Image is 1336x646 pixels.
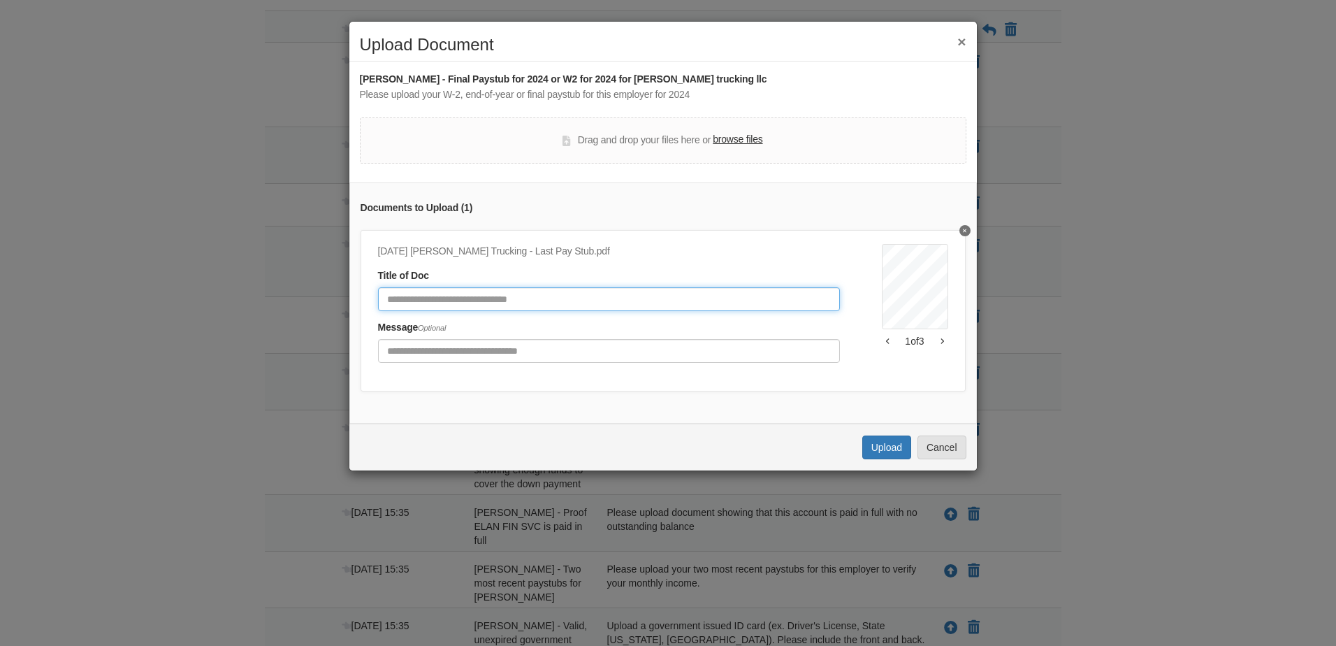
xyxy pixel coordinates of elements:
[361,201,966,216] div: Documents to Upload ( 1 )
[378,339,840,363] input: Include any comments on this document
[957,34,966,49] button: ×
[360,36,966,54] h2: Upload Document
[862,436,911,459] button: Upload
[882,334,948,348] div: 1 of 3
[959,225,971,236] button: Delete undefined
[378,287,840,311] input: Document Title
[917,436,966,459] button: Cancel
[378,268,429,284] label: Title of Doc
[360,72,966,87] div: [PERSON_NAME] - Final Paystub for 2024 or W2 for 2024 for [PERSON_NAME] trucking llc
[562,132,762,149] div: Drag and drop your files here or
[360,87,966,103] div: Please upload your W-2, end-of-year or final paystub for this employer for 2024
[378,320,446,336] label: Message
[713,132,762,148] label: browse files
[418,324,446,332] span: Optional
[378,244,840,259] div: [DATE] [PERSON_NAME] Trucking - Last Pay Stub.pdf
